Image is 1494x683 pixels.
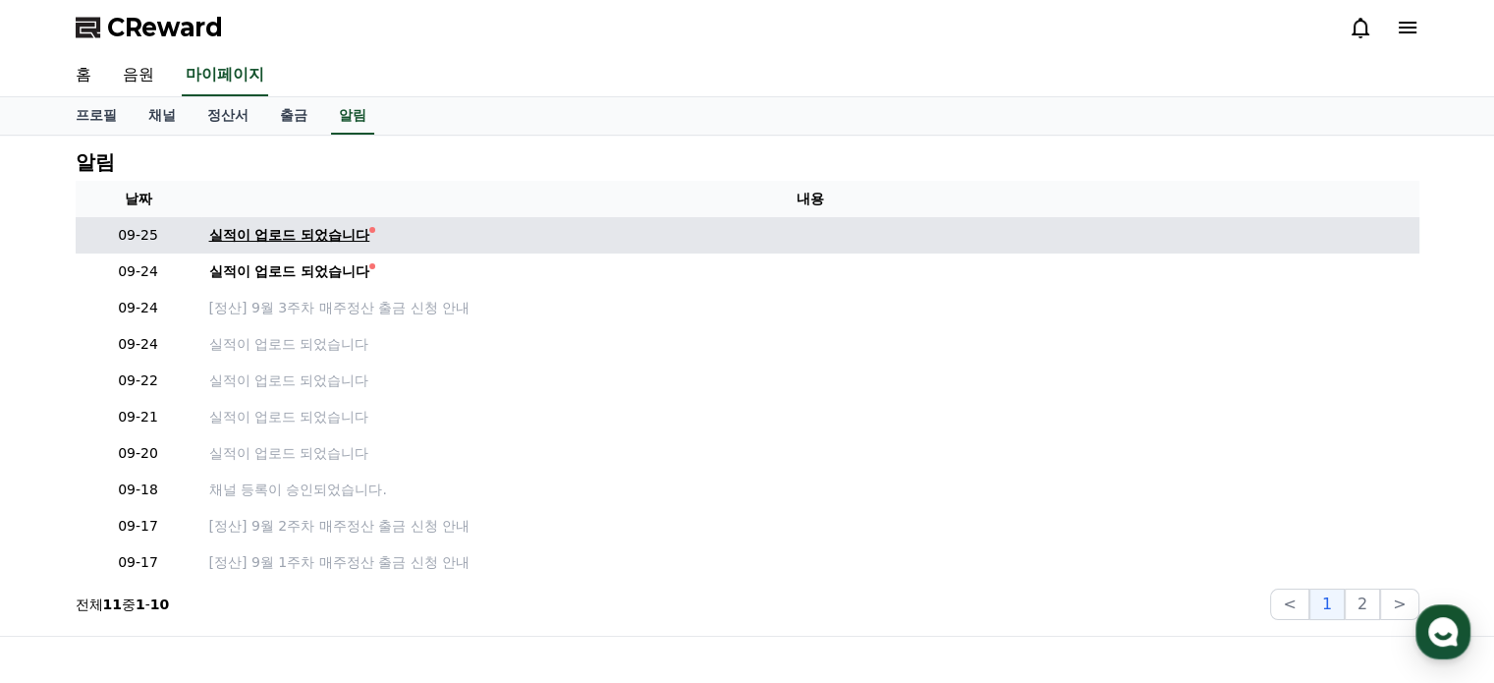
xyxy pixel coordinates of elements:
a: 대화 [130,520,253,569]
a: 설정 [253,520,377,569]
button: 1 [1309,589,1345,620]
a: 홈 [60,55,107,96]
p: 09-21 [83,407,194,427]
p: 전체 중 - [76,595,170,614]
p: 09-24 [83,334,194,355]
span: 홈 [62,549,74,565]
a: 정산서 [192,97,264,135]
p: 09-24 [83,298,194,318]
span: 대화 [180,550,203,566]
a: 실적이 업로드 되었습니다 [209,261,1411,282]
strong: 10 [150,597,169,612]
p: 09-17 [83,552,194,573]
a: CReward [76,12,223,43]
a: 채널 [133,97,192,135]
button: > [1380,589,1418,620]
p: 09-20 [83,443,194,464]
div: 실적이 업로드 되었습니다 [209,261,370,282]
a: 음원 [107,55,170,96]
p: 채널 등록이 승인되었습니다. [209,480,1411,500]
a: [정산] 9월 1주차 매주정산 출금 신청 안내 [209,552,1411,573]
a: 마이페이지 [182,55,268,96]
strong: 11 [103,597,122,612]
a: 알림 [331,97,374,135]
button: < [1270,589,1308,620]
button: 2 [1345,589,1380,620]
a: [정산] 9월 3주차 매주정산 출금 신청 안내 [209,298,1411,318]
p: 09-24 [83,261,194,282]
a: 홈 [6,520,130,569]
a: 실적이 업로드 되었습니다 [209,370,1411,391]
th: 내용 [201,181,1419,217]
a: 프로필 [60,97,133,135]
h4: 알림 [76,151,115,173]
th: 날짜 [76,181,201,217]
span: 설정 [304,549,327,565]
a: 실적이 업로드 되었습니다 [209,443,1411,464]
strong: 1 [136,597,145,612]
p: 09-17 [83,516,194,537]
a: [정산] 9월 2주차 매주정산 출금 신청 안내 [209,516,1411,537]
a: 실적이 업로드 되었습니다 [209,225,1411,246]
p: 09-25 [83,225,194,246]
p: 09-18 [83,480,194,500]
a: 출금 [264,97,323,135]
div: 실적이 업로드 되었습니다 [209,225,370,246]
a: 실적이 업로드 되었습니다 [209,407,1411,427]
p: 09-22 [83,370,194,391]
a: 실적이 업로드 되었습니다 [209,334,1411,355]
span: CReward [107,12,223,43]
